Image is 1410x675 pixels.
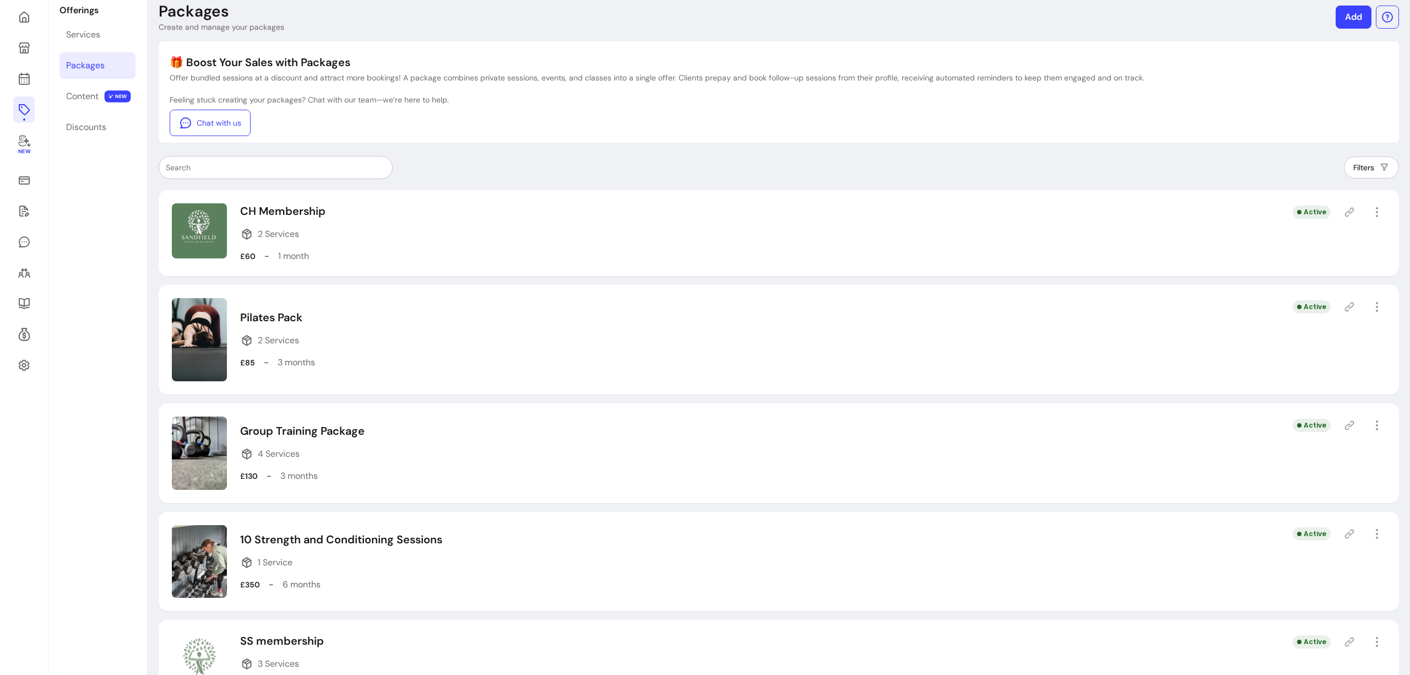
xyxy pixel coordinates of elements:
a: Clients [13,260,35,286]
p: 6 months [283,578,321,591]
a: Waivers [13,198,35,224]
div: Active [1293,419,1331,432]
a: Services [59,21,135,48]
div: Active [1293,527,1331,541]
div: Services [66,28,100,41]
img: Image of 10 Strength and Conditioning Sessions [172,525,227,598]
a: My Page [13,35,35,61]
p: Packages [159,2,229,21]
span: 3 Services [258,657,299,671]
p: - [267,469,272,483]
p: 1 month [278,250,309,263]
button: Filters [1344,156,1399,179]
img: Image of Group Training Package [172,417,227,490]
p: 3 months [280,469,318,483]
a: Offerings [13,96,35,123]
p: Group Training Package [240,423,365,439]
p: Offer bundled sessions at a discount and attract more bookings! A package combines private sessio... [170,72,1145,83]
p: - [269,578,274,591]
a: Content NEW [59,83,135,110]
p: 🎁 Boost Your Sales with Packages [170,55,1145,70]
a: Packages [59,52,135,79]
a: My Messages [13,229,35,255]
span: 2 Services [258,334,299,347]
a: Add [1336,6,1371,29]
p: Pilates Pack [240,310,315,325]
p: CH Membership [240,203,326,219]
p: Feeling stuck creating your packages? Chat with our team—we’re here to help. [170,94,1145,105]
div: Discounts [66,121,106,134]
p: £85 [240,357,255,368]
p: £350 [240,579,260,590]
a: Resources [13,290,35,317]
p: 10 Strength and Conditioning Sessions [240,532,442,547]
span: 2 Services [258,228,299,241]
div: Active [1293,206,1331,219]
a: Calendar [13,66,35,92]
input: Search [166,162,386,173]
p: Offerings [59,4,135,17]
span: 1 Service [258,556,292,569]
img: Image of CH Membership [172,203,227,258]
span: 4 Services [258,447,300,461]
a: New [13,127,35,163]
div: Content [66,90,99,103]
p: £130 [240,471,258,482]
div: Active [1293,635,1331,649]
p: £60 [240,251,256,262]
span: New [18,148,30,155]
p: Create and manage your packages [159,21,284,33]
a: Discounts [59,114,135,141]
a: Chat with us [170,110,251,136]
a: Settings [13,352,35,379]
div: Active [1293,300,1331,314]
p: 3 months [278,356,315,369]
a: Sales [13,167,35,193]
p: SS membership [240,633,324,649]
span: NEW [105,90,131,102]
div: Packages [66,59,105,72]
p: - [264,250,269,263]
a: Refer & Earn [13,321,35,348]
p: - [264,356,269,369]
img: Image of Pilates Pack [172,298,227,381]
a: Home [13,4,35,30]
